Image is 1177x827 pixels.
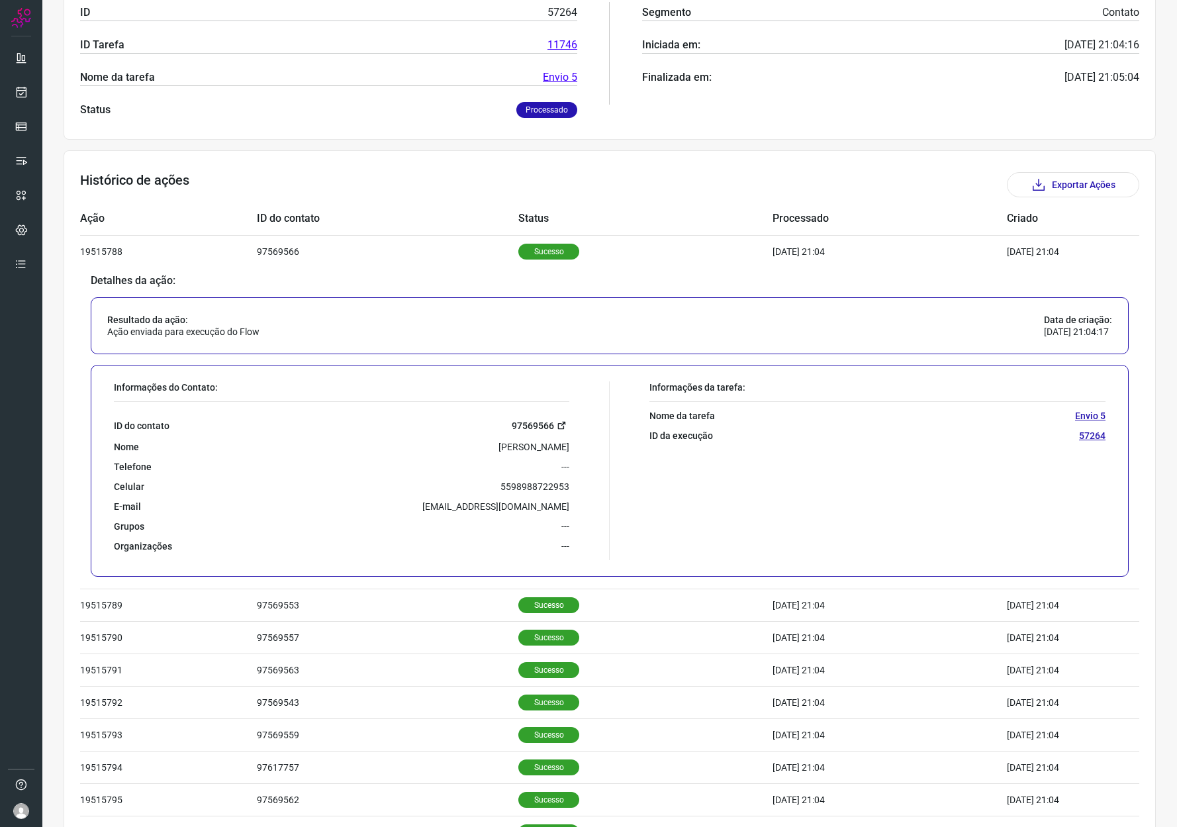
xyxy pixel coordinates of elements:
[80,70,155,85] p: Nome da tarefa
[773,719,1007,752] td: [DATE] 21:04
[257,784,519,816] td: 97569562
[512,418,569,433] a: 97569566
[1007,235,1100,268] td: [DATE] 21:04
[80,622,257,654] td: 19515790
[80,719,257,752] td: 19515793
[1064,70,1139,85] p: [DATE] 21:05:04
[649,381,1106,393] p: Informações da tarefa:
[80,172,189,197] h3: Histórico de ações
[547,5,577,21] p: 57264
[257,622,519,654] td: 97569557
[114,441,139,453] p: Nome
[91,275,1129,287] p: Detalhes da ação:
[107,314,259,326] p: Resultado da ação:
[1079,430,1106,442] p: 57264
[107,326,259,338] p: Ação enviada para execução do Flow
[80,235,257,268] td: 19515788
[649,410,715,422] p: Nome da tarefa
[642,37,700,53] p: Iniciada em:
[773,752,1007,784] td: [DATE] 21:04
[1007,784,1100,816] td: [DATE] 21:04
[518,792,579,808] p: Sucesso
[518,695,579,710] p: Sucesso
[1007,589,1100,622] td: [DATE] 21:04
[1007,172,1139,197] button: Exportar Ações
[773,784,1007,816] td: [DATE] 21:04
[13,803,29,819] img: avatar-user-boy.jpg
[518,630,579,646] p: Sucesso
[80,203,257,235] td: Ação
[561,540,569,552] p: ---
[773,687,1007,719] td: [DATE] 21:04
[773,622,1007,654] td: [DATE] 21:04
[500,481,569,493] p: 5598988722953
[11,8,31,28] img: Logo
[773,589,1007,622] td: [DATE] 21:04
[1007,654,1100,687] td: [DATE] 21:04
[114,520,144,532] p: Grupos
[114,381,569,393] p: Informações do Contato:
[773,654,1007,687] td: [DATE] 21:04
[257,687,519,719] td: 97569543
[518,727,579,743] p: Sucesso
[518,244,579,260] p: Sucesso
[516,102,577,118] p: Processado
[422,501,569,512] p: [EMAIL_ADDRESS][DOMAIN_NAME]
[1075,410,1106,422] p: Envio 5
[1007,719,1100,752] td: [DATE] 21:04
[498,441,569,453] p: [PERSON_NAME]
[257,235,519,268] td: 97569566
[114,461,152,473] p: Telefone
[1007,203,1100,235] td: Criado
[80,654,257,687] td: 19515791
[80,5,90,21] p: ID
[1102,5,1139,21] p: Contato
[561,461,569,473] p: ---
[1007,687,1100,719] td: [DATE] 21:04
[642,5,691,21] p: Segmento
[257,719,519,752] td: 97569559
[547,37,577,53] a: 11746
[1007,752,1100,784] td: [DATE] 21:04
[80,37,124,53] p: ID Tarefa
[257,203,519,235] td: ID do contato
[561,520,569,532] p: ---
[257,752,519,784] td: 97617757
[1007,622,1100,654] td: [DATE] 21:04
[80,752,257,784] td: 19515794
[649,430,713,442] p: ID da execução
[114,540,172,552] p: Organizações
[642,70,712,85] p: Finalizada em:
[114,420,169,432] p: ID do contato
[543,70,577,85] a: Envio 5
[1044,326,1112,338] p: [DATE] 21:04:17
[114,481,144,493] p: Celular
[518,662,579,678] p: Sucesso
[518,759,579,775] p: Sucesso
[257,589,519,622] td: 97569553
[80,589,257,622] td: 19515789
[80,784,257,816] td: 19515795
[518,597,579,613] p: Sucesso
[1044,314,1112,326] p: Data de criação:
[257,654,519,687] td: 97569563
[80,102,111,118] p: Status
[773,203,1007,235] td: Processado
[1064,37,1139,53] p: [DATE] 21:04:16
[518,203,772,235] td: Status
[80,687,257,719] td: 19515792
[773,235,1007,268] td: [DATE] 21:04
[114,501,141,512] p: E-mail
